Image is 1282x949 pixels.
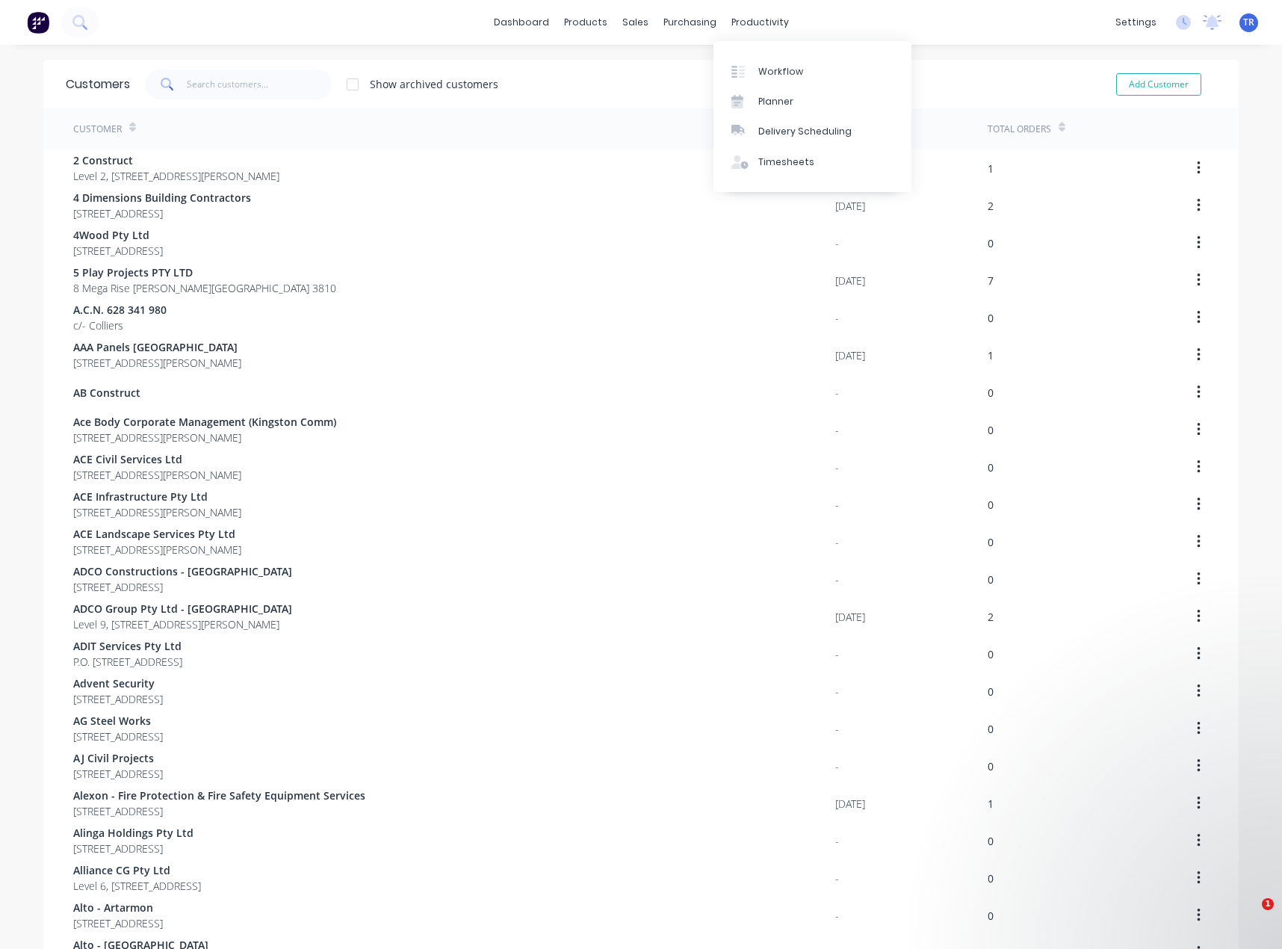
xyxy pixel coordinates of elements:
[73,280,336,296] span: 8 Mega Rise [PERSON_NAME][GEOGRAPHIC_DATA] 3810
[988,534,994,550] div: 0
[73,339,241,355] span: AAA Panels [GEOGRAPHIC_DATA]
[370,76,498,92] div: Show archived customers
[73,265,336,280] span: 5 Play Projects PTY LTD
[835,534,839,550] div: -
[988,497,994,513] div: 0
[73,190,251,205] span: 4 Dimensions Building Contractors
[988,123,1051,136] div: Total Orders
[1108,11,1164,34] div: settings
[1262,898,1274,910] span: 1
[758,125,852,138] div: Delivery Scheduling
[988,385,994,401] div: 0
[73,385,140,401] span: AB Construct
[73,168,279,184] span: Level 2, [STREET_ADDRESS][PERSON_NAME]
[73,542,241,557] span: [STREET_ADDRESS][PERSON_NAME]
[835,721,839,737] div: -
[835,609,865,625] div: [DATE]
[835,347,865,363] div: [DATE]
[988,684,994,699] div: 0
[988,310,994,326] div: 0
[835,235,839,251] div: -
[835,908,839,924] div: -
[835,273,865,288] div: [DATE]
[73,451,241,467] span: ACE Civil Services Ltd
[73,766,163,782] span: [STREET_ADDRESS]
[73,579,292,595] span: [STREET_ADDRESS]
[187,69,332,99] input: Search customers...
[988,758,994,774] div: 0
[758,95,793,108] div: Planner
[73,900,163,915] span: Alto - Artarmon
[73,430,336,445] span: [STREET_ADDRESS][PERSON_NAME]
[73,729,163,744] span: [STREET_ADDRESS]
[835,198,865,214] div: [DATE]
[1243,16,1254,29] span: TR
[758,155,814,169] div: Timesheets
[73,526,241,542] span: ACE Landscape Services Pty Ltd
[486,11,557,34] a: dashboard
[835,796,865,812] div: [DATE]
[73,123,122,136] div: Customer
[835,460,839,475] div: -
[988,161,994,176] div: 1
[73,915,163,931] span: [STREET_ADDRESS]
[73,878,201,894] span: Level 6, [STREET_ADDRESS]
[988,460,994,475] div: 0
[73,862,201,878] span: Alliance CG Pty Ltd
[835,871,839,886] div: -
[73,691,163,707] span: [STREET_ADDRESS]
[988,235,994,251] div: 0
[988,871,994,886] div: 0
[835,422,839,438] div: -
[73,713,163,729] span: AG Steel Works
[835,833,839,849] div: -
[27,11,49,34] img: Factory
[713,87,911,117] a: Planner
[835,385,839,401] div: -
[66,75,130,93] div: Customers
[988,908,994,924] div: 0
[73,467,241,483] span: [STREET_ADDRESS][PERSON_NAME]
[713,56,911,86] a: Workflow
[73,243,163,259] span: [STREET_ADDRESS]
[835,684,839,699] div: -
[1231,898,1267,934] iframe: To enrich screen reader interactions, please activate Accessibility in Grammarly extension settings
[988,198,994,214] div: 2
[73,152,279,168] span: 2 Construct
[713,117,911,146] a: Delivery Scheduling
[73,318,167,333] span: c/- Colliers
[73,654,182,670] span: P.O. [STREET_ADDRESS]
[835,758,839,774] div: -
[73,676,163,691] span: Advent Security
[988,422,994,438] div: 0
[73,227,163,243] span: 4Wood Pty Ltd
[988,833,994,849] div: 0
[835,572,839,587] div: -
[73,601,292,616] span: ADCO Group Pty Ltd - [GEOGRAPHIC_DATA]
[73,355,241,371] span: [STREET_ADDRESS][PERSON_NAME]
[615,11,656,34] div: sales
[73,302,167,318] span: A.C.N. 628 341 980
[835,310,839,326] div: -
[73,489,241,504] span: ACE Infrastructure Pty Ltd
[73,563,292,579] span: ADCO Constructions - [GEOGRAPHIC_DATA]
[73,825,193,841] span: Alinga Holdings Pty Ltd
[988,609,994,625] div: 2
[988,646,994,662] div: 0
[73,803,365,819] span: [STREET_ADDRESS]
[656,11,724,34] div: purchasing
[1116,73,1201,96] button: Add Customer
[988,273,994,288] div: 7
[835,646,839,662] div: -
[988,572,994,587] div: 0
[835,497,839,513] div: -
[73,788,365,803] span: Alexon - Fire Protection & Fire Safety Equipment Services
[73,504,241,520] span: [STREET_ADDRESS][PERSON_NAME]
[73,616,292,632] span: Level 9, [STREET_ADDRESS][PERSON_NAME]
[557,11,615,34] div: products
[724,11,796,34] div: productivity
[713,147,911,177] a: Timesheets
[73,638,182,654] span: ADIT Services Pty Ltd
[988,796,994,812] div: 1
[73,205,251,221] span: [STREET_ADDRESS]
